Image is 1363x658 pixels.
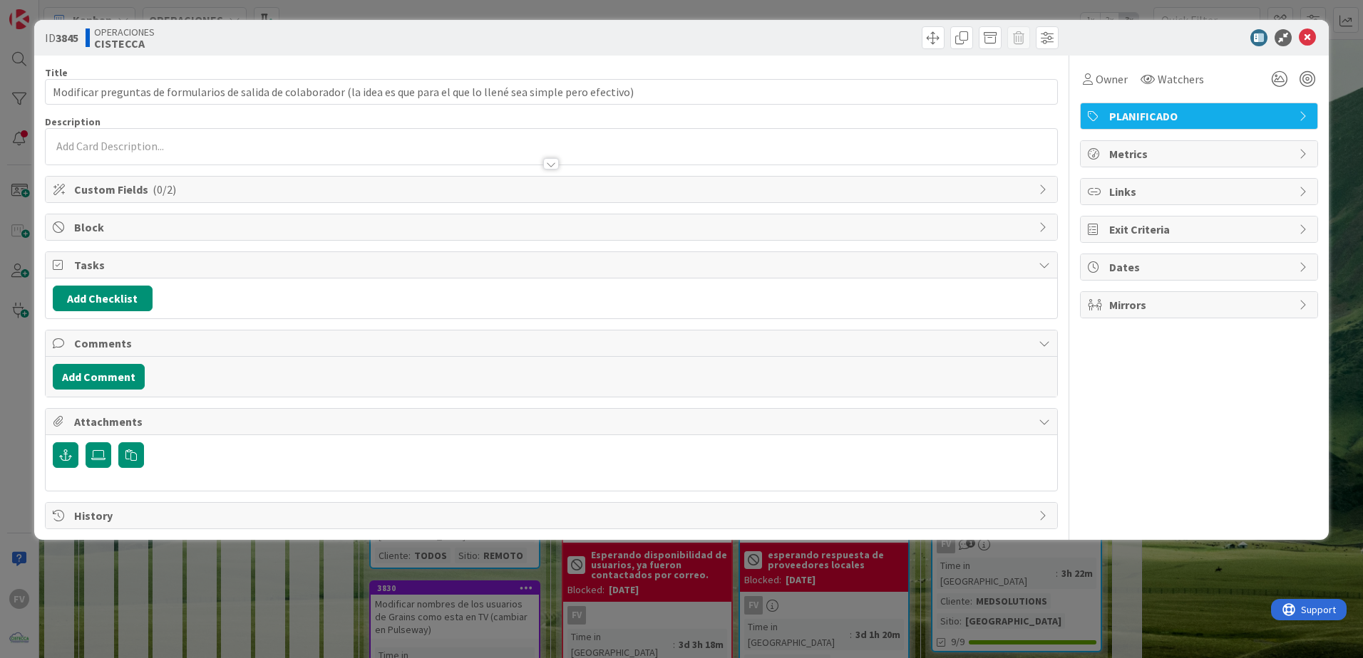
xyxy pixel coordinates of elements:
[45,29,78,46] span: ID
[74,335,1032,352] span: Comments
[1158,70,1204,88] span: Watchers
[1109,145,1292,162] span: Metrics
[45,115,101,128] span: Description
[1096,70,1128,88] span: Owner
[94,26,155,38] span: OPERACIONES
[1109,221,1292,238] span: Exit Criteria
[45,66,68,79] label: Title
[1109,108,1292,125] span: PLANIFICADO
[74,507,1032,524] span: History
[1109,296,1292,313] span: Mirrors
[45,79,1058,105] input: type card name here...
[94,38,155,49] b: CISTECCA
[74,413,1032,430] span: Attachments
[1109,258,1292,276] span: Dates
[53,286,153,311] button: Add Checklist
[74,219,1032,236] span: Block
[74,181,1032,198] span: Custom Fields
[56,31,78,45] b: 3845
[1109,183,1292,200] span: Links
[30,2,65,19] span: Support
[74,256,1032,273] span: Tasks
[53,364,145,390] button: Add Comment
[153,182,176,197] span: ( 0/2 )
